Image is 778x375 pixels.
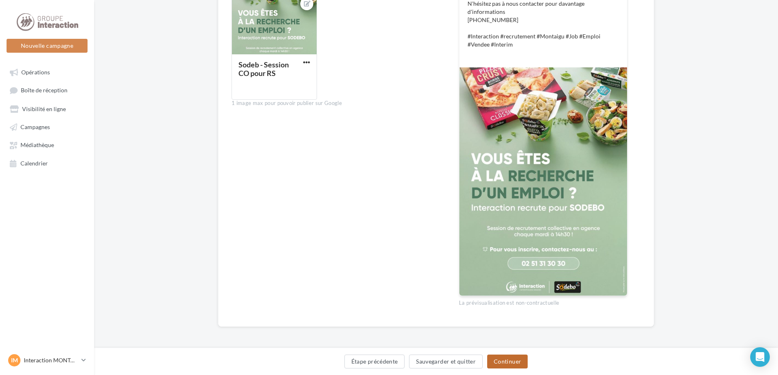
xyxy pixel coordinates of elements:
[459,296,627,307] div: La prévisualisation est non-contractuelle
[5,65,89,79] a: Opérations
[21,87,67,94] span: Boîte de réception
[7,39,88,53] button: Nouvelle campagne
[5,101,89,116] a: Visibilité en ligne
[5,119,89,134] a: Campagnes
[409,355,483,368] button: Sauvegarder et quitter
[238,60,289,78] div: Sodeb - Session CO pour RS
[7,353,88,368] a: IM Interaction MONTAIGU
[344,355,405,368] button: Étape précédente
[24,356,78,364] p: Interaction MONTAIGU
[487,355,528,368] button: Continuer
[20,142,54,149] span: Médiathèque
[5,83,89,98] a: Boîte de réception
[22,105,66,112] span: Visibilité en ligne
[21,69,50,76] span: Opérations
[750,347,770,367] div: Open Intercom Messenger
[11,356,18,364] span: IM
[20,123,50,130] span: Campagnes
[5,137,89,152] a: Médiathèque
[20,160,48,167] span: Calendrier
[5,156,89,170] a: Calendrier
[232,100,446,107] div: 1 image max pour pouvoir publier sur Google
